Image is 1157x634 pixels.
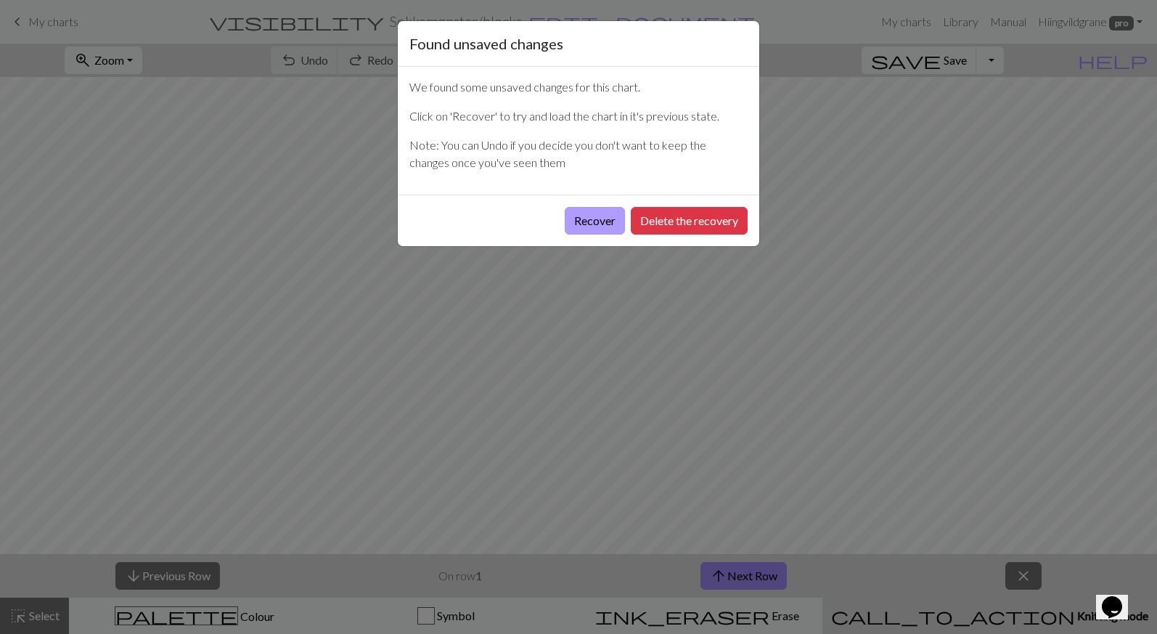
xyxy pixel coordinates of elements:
p: Note: You can Undo if you decide you don't want to keep the changes once you've seen them [409,137,748,171]
p: Click on 'Recover' to try and load the chart in it's previous state. [409,107,748,125]
button: Recover [565,207,625,235]
p: We found some unsaved changes for this chart. [409,78,748,96]
iframe: chat widget [1096,576,1142,619]
button: Delete the recovery [631,207,748,235]
h5: Found unsaved changes [409,33,563,54]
